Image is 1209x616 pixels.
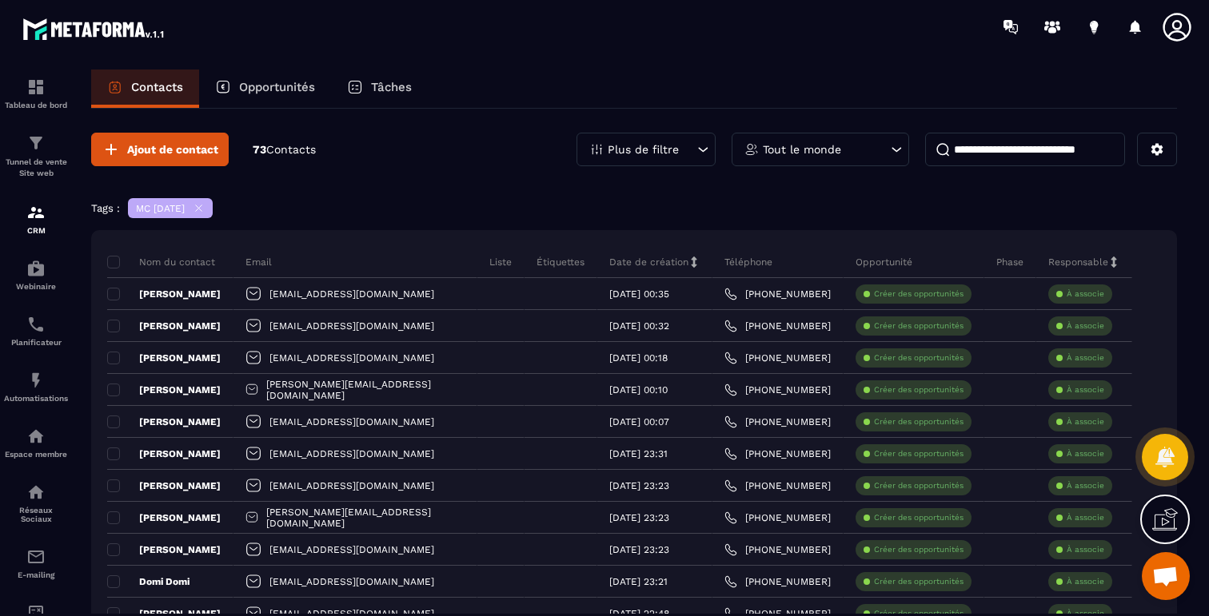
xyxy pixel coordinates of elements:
p: [DATE] 23:31 [609,448,668,459]
p: Domi Domi [107,575,190,588]
p: [DATE] 00:32 [609,320,669,332]
p: CRM [4,226,68,235]
p: [PERSON_NAME] [107,543,221,556]
p: Créer des opportunités [874,384,964,395]
img: automations [26,259,46,278]
button: Ajout de contact [91,133,229,166]
p: [DATE] 23:21 [609,576,668,587]
p: [PERSON_NAME] [107,511,221,524]
a: [PHONE_NUMBER] [724,384,831,396]
p: Étiquettes [537,256,585,268]
span: Ajout de contact [127,141,218,157]
a: Contacts [91,70,199,108]
p: Créer des opportunités [874,480,964,491]
p: À associe [1067,288,1104,300]
p: À associe [1067,544,1104,555]
p: Nom du contact [107,256,215,268]
img: automations [26,427,46,446]
p: Créer des opportunités [874,320,964,332]
p: À associe [1067,416,1104,427]
img: social-network [26,483,46,502]
p: À associe [1067,352,1104,364]
p: [DATE] 00:18 [609,352,668,364]
p: Téléphone [724,256,772,268]
p: [DATE] 23:23 [609,512,669,523]
a: Tâches [331,70,428,108]
p: Espace membre [4,450,68,459]
p: Tunnel de vente Site web [4,157,68,179]
p: À associe [1067,320,1104,332]
p: Responsable [1048,256,1108,268]
p: Tags : [91,202,120,214]
a: [PHONE_NUMBER] [724,479,831,492]
a: automationsautomationsAutomatisations [4,359,68,415]
p: [PERSON_NAME] [107,320,221,332]
a: [PHONE_NUMBER] [724,543,831,556]
a: [PHONE_NUMBER] [724,511,831,524]
p: À associe [1067,480,1104,491]
p: [PERSON_NAME] [107,479,221,492]
img: formation [26,77,46,97]
p: Contacts [131,80,183,94]
a: [PHONE_NUMBER] [724,320,831,332]
p: Créer des opportunités [874,576,964,587]
a: Opportunités [199,70,331,108]
p: Tâches [371,80,412,94]
a: [PHONE_NUMBER] [724,415,831,428]
span: Contacts [266,143,316,156]
img: scheduler [26,315,46,334]
p: Email [245,256,272,268]
p: Créer des opportunités [874,288,964,300]
p: E-mailing [4,570,68,579]
p: Liste [489,256,512,268]
img: formation [26,203,46,222]
p: [PERSON_NAME] [107,447,221,460]
a: [PHONE_NUMBER] [724,447,831,460]
p: Phase [996,256,1023,268]
a: formationformationCRM [4,191,68,247]
img: automations [26,371,46,390]
p: À associe [1067,512,1104,523]
p: Webinaire [4,282,68,291]
p: [DATE] 23:23 [609,544,669,555]
a: [PHONE_NUMBER] [724,575,831,588]
p: [DATE] 00:07 [609,416,669,427]
p: Créer des opportunités [874,544,964,555]
p: [PERSON_NAME] [107,415,221,428]
p: Opportunités [239,80,315,94]
p: Planificateur [4,338,68,347]
p: 73 [253,142,316,157]
p: À associe [1067,576,1104,587]
a: emailemailE-mailing [4,535,68,591]
div: Ouvrir le chat [1142,552,1190,600]
img: logo [22,14,166,43]
a: automationsautomationsEspace membre [4,415,68,471]
p: Créer des opportunités [874,352,964,364]
p: Opportunité [856,256,912,268]
p: Créer des opportunités [874,512,964,523]
a: formationformationTableau de bord [4,66,68,121]
p: Créer des opportunités [874,416,964,427]
a: formationformationTunnel de vente Site web [4,121,68,191]
img: email [26,547,46,566]
p: Tout le monde [763,144,841,155]
p: [PERSON_NAME] [107,288,221,300]
p: [DATE] 23:23 [609,480,669,491]
p: [PERSON_NAME] [107,384,221,396]
p: Créer des opportunités [874,448,964,459]
a: automationsautomationsWebinaire [4,247,68,303]
img: formation [26,133,46,153]
p: [PERSON_NAME] [107,352,221,364]
p: Tableau de bord [4,101,68,109]
a: [PHONE_NUMBER] [724,288,831,300]
p: [DATE] 00:35 [609,288,669,300]
a: [PHONE_NUMBER] [724,352,831,364]
a: social-networksocial-networkRéseaux Sociaux [4,471,68,535]
p: À associe [1067,448,1104,459]
p: Automatisations [4,394,68,403]
p: Réseaux Sociaux [4,506,68,523]
a: schedulerschedulerPlanificateur [4,303,68,359]
p: [DATE] 00:10 [609,384,668,395]
p: Plus de filtre [608,144,679,155]
p: Date de création [609,256,688,268]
